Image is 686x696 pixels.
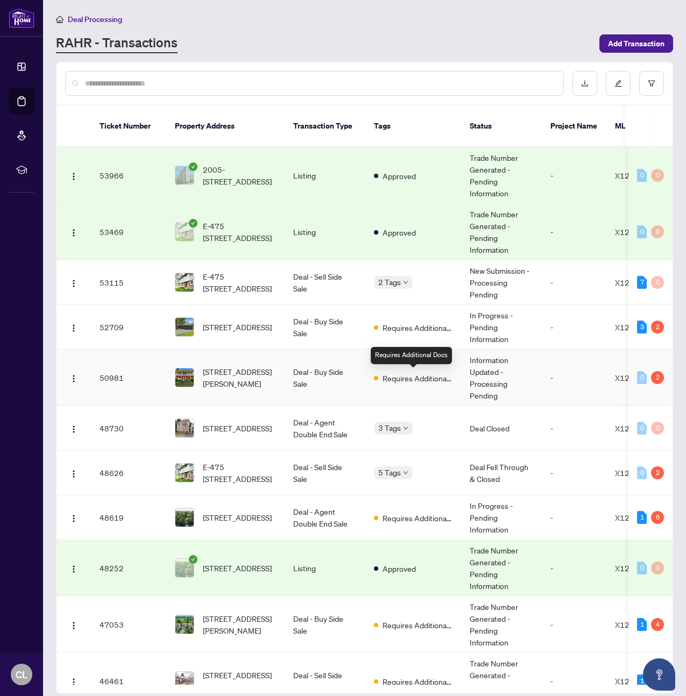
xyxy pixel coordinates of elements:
[461,495,542,540] td: In Progress - Pending Information
[69,678,78,686] img: Logo
[65,223,82,240] button: Logo
[637,276,647,289] div: 7
[69,229,78,237] img: Logo
[615,676,659,686] span: X12199784
[651,321,664,333] div: 2
[175,464,194,482] img: thumbnail-img
[56,34,178,53] a: RAHR - Transactions
[651,511,664,524] div: 6
[166,105,285,147] th: Property Address
[69,425,78,434] img: Logo
[606,105,671,147] th: MLS #
[285,540,365,596] td: Listing
[461,260,542,305] td: New Submission - Processing Pending
[637,321,647,333] div: 3
[285,147,365,204] td: Listing
[175,223,194,241] img: thumbnail-img
[175,615,194,634] img: thumbnail-img
[189,219,197,228] span: check-circle
[65,509,82,526] button: Logo
[651,371,664,384] div: 2
[175,559,194,577] img: thumbnail-img
[175,368,194,387] img: thumbnail-img
[203,512,272,523] span: [STREET_ADDRESS]
[599,34,673,53] button: Add Transaction
[637,618,647,631] div: 1
[637,511,647,524] div: 1
[461,105,542,147] th: Status
[203,613,276,636] span: [STREET_ADDRESS][PERSON_NAME]
[65,274,82,291] button: Logo
[542,350,606,406] td: -
[203,669,276,693] span: [STREET_ADDRESS][PERSON_NAME]
[285,495,365,540] td: Deal - Agent Double End Sale
[203,366,276,389] span: [STREET_ADDRESS][PERSON_NAME]
[65,464,82,481] button: Logo
[615,620,659,629] span: X12311095
[65,318,82,336] button: Logo
[542,147,606,204] td: -
[615,513,659,522] span: X12332154
[285,260,365,305] td: Deal - Sell Side Sale
[203,562,272,574] span: [STREET_ADDRESS]
[615,468,659,478] span: X12235839
[383,619,452,631] span: Requires Additional Docs
[403,280,408,285] span: down
[285,305,365,350] td: Deal - Buy Side Sale
[403,425,408,431] span: down
[648,80,655,87] span: filter
[461,147,542,204] td: Trade Number Generated - Pending Information
[203,461,276,485] span: E-475 [STREET_ADDRESS]
[542,406,606,451] td: -
[91,204,166,260] td: 53469
[9,8,34,28] img: logo
[69,279,78,288] img: Logo
[383,170,416,182] span: Approved
[65,420,82,437] button: Logo
[542,105,606,147] th: Project Name
[189,162,197,171] span: check-circle
[175,318,194,336] img: thumbnail-img
[637,466,647,479] div: 0
[378,466,401,479] span: 5 Tags
[651,422,664,435] div: 0
[285,596,365,653] td: Deal - Buy Side Sale
[65,167,82,184] button: Logo
[615,171,659,180] span: X12416078
[615,423,659,433] span: X12259726
[69,172,78,181] img: Logo
[608,35,664,52] span: Add Transaction
[383,512,452,524] span: Requires Additional Docs
[461,596,542,653] td: Trade Number Generated - Pending Information
[175,672,194,690] img: thumbnail-img
[643,658,675,691] button: Open asap
[91,596,166,653] td: 47053
[615,373,659,382] span: X12328873
[461,451,542,495] td: Deal Fell Through & Closed
[542,451,606,495] td: -
[371,347,452,364] div: Requires Additional Docs
[91,147,166,204] td: 53966
[91,495,166,540] td: 48619
[91,406,166,451] td: 48730
[175,419,194,437] img: thumbnail-img
[542,495,606,540] td: -
[69,514,78,523] img: Logo
[378,422,401,434] span: 3 Tags
[606,71,631,96] button: edit
[403,470,408,475] span: down
[285,350,365,406] td: Deal - Buy Side Sale
[69,565,78,573] img: Logo
[542,305,606,350] td: -
[91,451,166,495] td: 48626
[69,621,78,630] img: Logo
[615,227,659,237] span: X12407838
[615,278,659,287] span: X12235839
[65,369,82,386] button: Logo
[16,667,27,682] span: CL
[651,562,664,574] div: 0
[637,562,647,574] div: 0
[285,204,365,260] td: Listing
[69,374,78,383] img: Logo
[651,466,664,479] div: 2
